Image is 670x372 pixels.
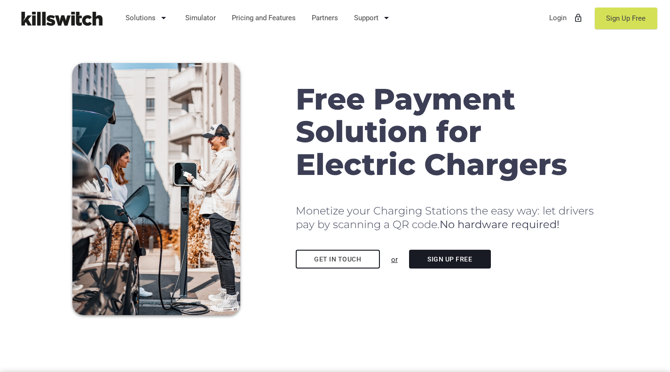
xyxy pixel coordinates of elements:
i: lock_outline [574,7,583,29]
a: Partners [307,6,343,30]
a: Pricing and Features [228,6,300,30]
a: Sign Up Free [595,8,657,29]
b: No hardware required! [440,218,560,231]
i: arrow_drop_down [381,7,392,29]
h1: Free Payment Solution for Electric Chargers [296,83,598,181]
a: Get in touch [296,250,380,269]
u: or [391,255,398,264]
a: Solutions [121,6,174,30]
i: arrow_drop_down [158,7,169,29]
a: Simulator [181,6,221,30]
a: Support [350,6,397,30]
img: Couple charging EV with mobile payments [72,63,241,315]
a: Sign Up Free [409,250,491,269]
img: Killswitch [14,7,108,30]
h2: Monetize your Charging Stations the easy way: let drivers pay by scanning a QR code. [296,204,598,231]
a: Loginlock_outline [545,6,588,30]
